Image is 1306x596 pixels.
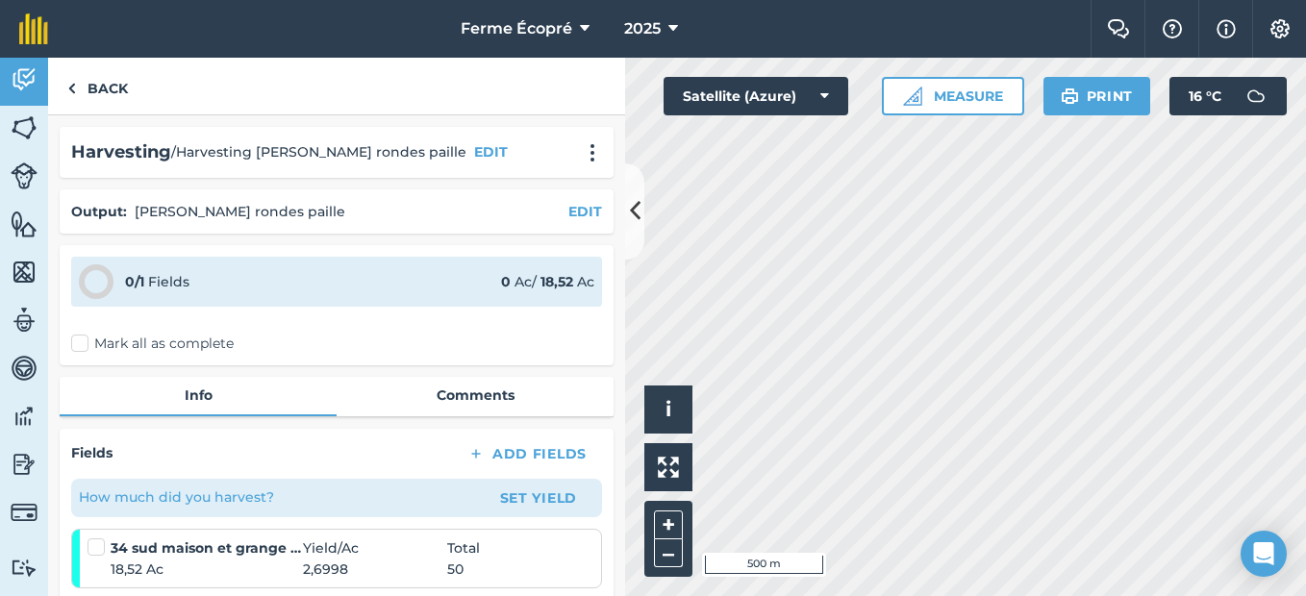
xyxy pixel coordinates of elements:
img: svg+xml;base64,PHN2ZyB4bWxucz0iaHR0cDovL3d3dy53My5vcmcvMjAwMC9zdmciIHdpZHRoPSIxOSIgaGVpZ2h0PSIyNC... [1061,85,1079,108]
strong: 34 sud maison et grange [PERSON_NAME] [111,537,303,559]
img: svg+xml;base64,PHN2ZyB4bWxucz0iaHR0cDovL3d3dy53My5vcmcvMjAwMC9zdmciIHdpZHRoPSI1NiIgaGVpZ2h0PSI2MC... [11,258,38,286]
button: Add Fields [452,440,602,467]
span: Yield / Ac [303,537,447,559]
img: svg+xml;base64,PD94bWwgdmVyc2lvbj0iMS4wIiBlbmNvZGluZz0idXRmLTgiPz4KPCEtLSBHZW5lcmF0b3I6IEFkb2JlIE... [11,402,38,431]
span: 18,52 Ac [111,559,303,580]
span: 16 ° C [1189,77,1221,115]
h4: Fields [71,442,113,463]
label: Mark all as complete [71,334,234,354]
span: Total [447,537,480,559]
button: – [654,539,683,567]
img: svg+xml;base64,PHN2ZyB4bWxucz0iaHR0cDovL3d3dy53My5vcmcvMjAwMC9zdmciIHdpZHRoPSI1NiIgaGVpZ2h0PSI2MC... [11,113,38,142]
div: Fields [125,271,189,292]
button: i [644,385,692,434]
strong: 0 / 1 [125,273,144,290]
button: 16 °C [1169,77,1287,115]
img: svg+xml;base64,PHN2ZyB4bWxucz0iaHR0cDovL3d3dy53My5vcmcvMjAwMC9zdmciIHdpZHRoPSIyMCIgaGVpZ2h0PSIyNC... [581,143,604,162]
img: svg+xml;base64,PD94bWwgdmVyc2lvbj0iMS4wIiBlbmNvZGluZz0idXRmLTgiPz4KPCEtLSBHZW5lcmF0b3I6IEFkb2JlIE... [11,499,38,526]
p: How much did you harvest? [79,486,274,508]
button: Satellite (Azure) [664,77,848,115]
span: 2025 [624,17,661,40]
img: A question mark icon [1161,19,1184,38]
img: svg+xml;base64,PD94bWwgdmVyc2lvbj0iMS4wIiBlbmNvZGluZz0idXRmLTgiPz4KPCEtLSBHZW5lcmF0b3I6IEFkb2JlIE... [11,354,38,383]
h4: Output : [71,201,127,222]
h2: Harvesting [71,138,171,166]
button: + [654,510,683,539]
img: svg+xml;base64,PD94bWwgdmVyc2lvbj0iMS4wIiBlbmNvZGluZz0idXRmLTgiPz4KPCEtLSBHZW5lcmF0b3I6IEFkb2JlIE... [11,162,38,189]
button: EDIT [474,141,508,162]
span: i [666,397,671,421]
img: svg+xml;base64,PHN2ZyB4bWxucz0iaHR0cDovL3d3dy53My5vcmcvMjAwMC9zdmciIHdpZHRoPSI1NiIgaGVpZ2h0PSI2MC... [11,210,38,238]
img: svg+xml;base64,PD94bWwgdmVyc2lvbj0iMS4wIiBlbmNvZGluZz0idXRmLTgiPz4KPCEtLSBHZW5lcmF0b3I6IEFkb2JlIE... [1237,77,1275,115]
img: svg+xml;base64,PHN2ZyB4bWxucz0iaHR0cDovL3d3dy53My5vcmcvMjAwMC9zdmciIHdpZHRoPSI5IiBoZWlnaHQ9IjI0Ii... [67,77,76,100]
button: Set Yield [483,483,594,513]
img: svg+xml;base64,PD94bWwgdmVyc2lvbj0iMS4wIiBlbmNvZGluZz0idXRmLTgiPz4KPCEtLSBHZW5lcmF0b3I6IEFkb2JlIE... [11,65,38,94]
a: Info [60,377,337,413]
img: svg+xml;base64,PD94bWwgdmVyc2lvbj0iMS4wIiBlbmNvZGluZz0idXRmLTgiPz4KPCEtLSBHZW5lcmF0b3I6IEFkb2JlIE... [11,306,38,335]
button: Print [1043,77,1151,115]
span: / Harvesting [PERSON_NAME] rondes paille [171,141,466,162]
img: svg+xml;base64,PHN2ZyB4bWxucz0iaHR0cDovL3d3dy53My5vcmcvMjAwMC9zdmciIHdpZHRoPSIxNyIgaGVpZ2h0PSIxNy... [1217,17,1236,40]
span: Ferme Écopré [461,17,572,40]
img: Ruler icon [903,87,922,106]
p: [PERSON_NAME] rondes paille [135,201,345,222]
button: Measure [882,77,1024,115]
strong: 0 [501,273,511,290]
a: Back [48,58,147,114]
strong: 18,52 [540,273,573,290]
img: fieldmargin Logo [19,13,48,44]
img: A cog icon [1268,19,1292,38]
div: Ac / Ac [501,271,594,292]
img: Four arrows, one pointing top left, one top right, one bottom right and the last bottom left [658,457,679,478]
a: Comments [337,377,614,413]
img: svg+xml;base64,PD94bWwgdmVyc2lvbj0iMS4wIiBlbmNvZGluZz0idXRmLTgiPz4KPCEtLSBHZW5lcmF0b3I6IEFkb2JlIE... [11,450,38,479]
button: EDIT [568,201,602,222]
span: 2,6998 [303,559,447,580]
div: Open Intercom Messenger [1241,531,1287,577]
img: Two speech bubbles overlapping with the left bubble in the forefront [1107,19,1130,38]
span: 50 [447,559,464,580]
img: svg+xml;base64,PD94bWwgdmVyc2lvbj0iMS4wIiBlbmNvZGluZz0idXRmLTgiPz4KPCEtLSBHZW5lcmF0b3I6IEFkb2JlIE... [11,559,38,577]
